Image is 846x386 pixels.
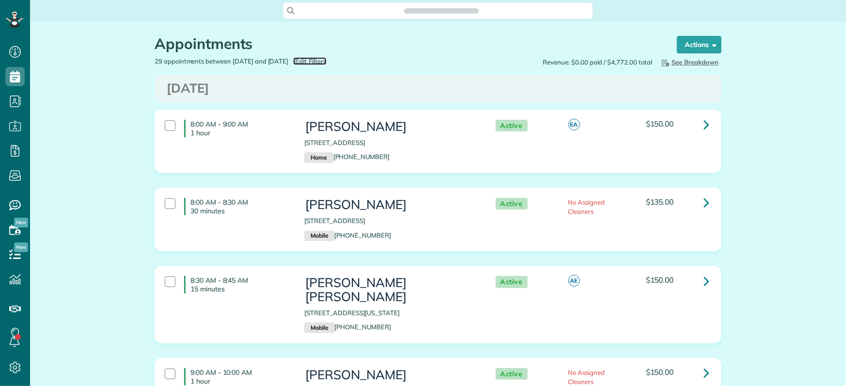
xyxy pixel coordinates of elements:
div: 29 appointments between [DATE] and [DATE] [147,57,438,66]
a: Mobile[PHONE_NUMBER] [304,323,391,331]
h4: 9:00 AM - 10:00 AM [184,368,290,386]
p: 1 hour [190,129,290,137]
h1: Appointments [155,36,658,52]
a: Mobile[PHONE_NUMBER] [304,231,391,239]
h4: 8:00 AM - 9:00 AM [184,120,290,137]
a: Edit Filters [293,57,327,65]
p: 1 hour [190,377,290,386]
span: Active [496,276,528,288]
span: Active [496,198,528,210]
span: Edit Filters [295,57,327,65]
p: [STREET_ADDRESS] [304,216,476,225]
p: 15 minutes [190,285,290,293]
span: $150.00 [646,275,674,285]
span: Active [496,368,528,380]
a: Home[PHONE_NUMBER] [304,153,390,161]
button: See Breakdown [657,57,721,67]
span: New [14,218,28,227]
span: See Breakdown [660,58,719,66]
p: [STREET_ADDRESS][US_STATE] [304,308,476,318]
h3: [DATE] [167,81,709,96]
span: New [14,242,28,252]
h3: [PERSON_NAME] [304,120,476,134]
h3: [PERSON_NAME] [304,198,476,212]
span: $135.00 [646,197,674,207]
h4: 8:00 AM - 8:30 AM [184,198,290,215]
span: $150.00 [646,367,674,377]
span: No Assigned Cleaners [568,369,605,386]
p: 30 minutes [190,207,290,215]
h4: 8:30 AM - 8:45 AM [184,276,290,293]
span: Search ZenMaid… [414,6,469,16]
span: AE [568,275,580,287]
span: Active [496,120,528,132]
button: Actions [677,36,721,53]
span: Revenue: $0.00 paid / $4,772.00 total [543,58,652,67]
span: No Assigned Cleaners [568,198,605,215]
span: $150.00 [646,119,674,129]
small: Home [304,152,333,163]
small: Mobile [304,231,334,241]
small: Mobile [304,322,334,333]
p: [STREET_ADDRESS] [304,138,476,147]
span: EA [568,119,580,130]
h3: [PERSON_NAME] [PERSON_NAME] [304,276,476,304]
h3: [PERSON_NAME] [304,368,476,382]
